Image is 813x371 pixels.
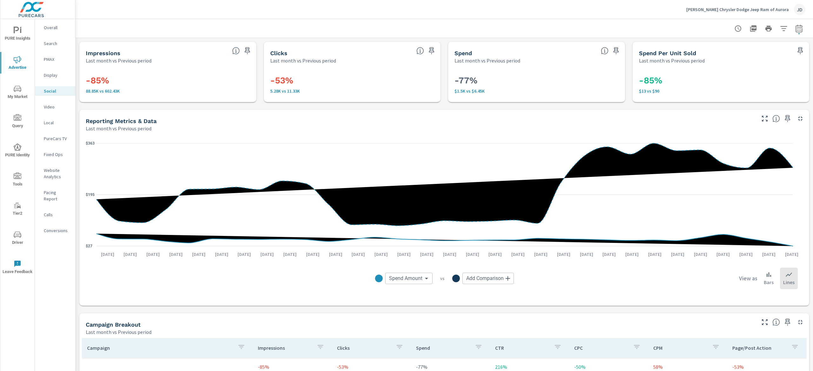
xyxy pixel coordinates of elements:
[454,50,472,56] h5: Spend
[760,317,770,327] button: Make Fullscreen
[35,23,75,32] div: Overall
[530,251,552,257] p: [DATE]
[270,75,434,86] h3: -53%
[86,141,95,146] text: $363
[653,345,707,351] p: CPM
[44,72,70,78] p: Display
[44,88,70,94] p: Social
[44,40,70,47] p: Search
[232,47,240,55] span: The number of times an ad was shown on your behalf.
[575,251,598,257] p: [DATE]
[2,56,33,71] span: Advertise
[495,345,549,351] p: CTR
[758,251,780,257] p: [DATE]
[35,150,75,159] div: Fixed Ops
[270,88,434,94] p: 5,277 vs 11,325
[325,251,347,257] p: [DATE]
[2,85,33,101] span: My Market
[44,135,70,142] p: PureCars TV
[44,24,70,31] p: Overall
[454,75,619,86] h3: -77%
[35,210,75,219] div: Calls
[689,251,712,257] p: [DATE]
[188,251,210,257] p: [DATE]
[0,19,35,282] div: nav menu
[777,22,790,35] button: Apply Filters
[644,251,666,257] p: [DATE]
[44,104,70,110] p: Video
[258,363,327,371] p: -85%
[86,328,151,336] p: Last month vs Previous period
[302,251,324,257] p: [DATE]
[86,244,92,248] text: $27
[86,50,120,56] h5: Impressions
[732,363,801,371] p: -53%
[621,251,643,257] p: [DATE]
[44,167,70,180] p: Website Analytics
[772,115,780,122] span: Understand Social data over time and see how metrics compare to each other.
[772,318,780,326] span: This is a summary of Social performance results by campaign. Each column can be sorted.
[347,251,369,257] p: [DATE]
[385,273,433,284] div: Spend Amount
[653,363,722,371] p: 58%
[598,251,620,257] p: [DATE]
[686,7,789,12] p: [PERSON_NAME] Chrysler Dodge Jeep Ram of Aurora
[44,56,70,62] p: PMAX
[466,275,504,282] span: Add Comparison
[211,251,233,257] p: [DATE]
[574,345,628,351] p: CPC
[87,345,232,351] p: Campaign
[393,251,415,257] p: [DATE]
[507,251,529,257] p: [DATE]
[35,118,75,127] div: Local
[2,202,33,217] span: Tier2
[86,321,141,328] h5: Campaign Breakout
[795,317,805,327] button: Minimize Widget
[2,260,33,276] span: Leave Feedback
[35,102,75,112] div: Video
[461,251,484,257] p: [DATE]
[454,57,520,64] p: Last month vs Previous period
[119,251,141,257] p: [DATE]
[454,88,619,94] p: $1,501 vs $6,448
[97,251,119,257] p: [DATE]
[270,50,287,56] h5: Clicks
[35,166,75,181] div: Website Analytics
[270,57,336,64] p: Last month vs Previous period
[427,46,437,56] span: Save this to your personalized report
[256,251,278,257] p: [DATE]
[35,55,75,64] div: PMAX
[667,251,689,257] p: [DATE]
[793,22,805,35] button: Select Date Range
[2,114,33,130] span: Query
[2,27,33,42] span: PURE Insights
[553,251,575,257] p: [DATE]
[433,276,452,281] p: vs
[44,189,70,202] p: Pacing Report
[601,47,608,55] span: The amount of money spent on advertising during the period.
[611,46,621,56] span: Save this to your personalized report
[35,70,75,80] div: Display
[495,363,564,371] p: 216%
[44,212,70,218] p: Calls
[44,227,70,234] p: Conversions
[764,278,774,286] p: Bars
[86,192,95,197] text: $195
[35,86,75,96] div: Social
[44,120,70,126] p: Local
[639,75,803,86] h3: -85%
[712,251,734,257] p: [DATE]
[416,345,470,351] p: Spend
[416,47,424,55] span: The number of times an ad was clicked by a consumer.
[2,143,33,159] span: PURE Identity
[416,363,485,371] p: -77%
[86,88,250,94] p: 88,853 vs 602,430
[35,134,75,143] div: PureCars TV
[2,231,33,246] span: Driver
[258,345,312,351] p: Impressions
[86,118,157,124] h5: Reporting Metrics & Data
[142,251,164,257] p: [DATE]
[439,251,461,257] p: [DATE]
[242,46,252,56] span: Save this to your personalized report
[484,251,506,257] p: [DATE]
